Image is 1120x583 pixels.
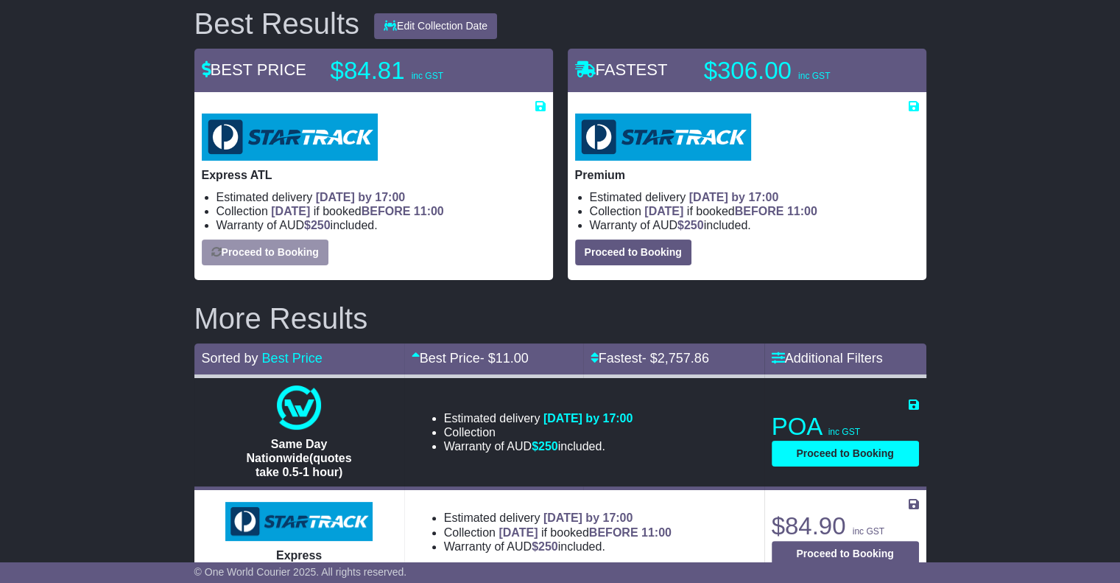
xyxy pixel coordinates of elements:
[590,204,919,218] li: Collection
[543,412,633,425] span: [DATE] by 17:00
[689,191,779,203] span: [DATE] by 17:00
[247,438,352,478] span: Same Day Nationwide(quotes take 0.5-1 hour)
[684,219,704,231] span: 250
[644,205,683,217] span: [DATE]
[271,205,443,217] span: if booked
[772,351,883,366] a: Additional Filters
[590,190,919,204] li: Estimated delivery
[412,351,529,366] a: Best Price- $11.00
[480,351,529,366] span: - $
[216,204,546,218] li: Collection
[362,205,411,217] span: BEFORE
[271,205,310,217] span: [DATE]
[538,540,558,553] span: 250
[543,512,633,524] span: [DATE] by 17:00
[642,351,709,366] span: - $
[194,566,407,578] span: © One World Courier 2025. All rights reserved.
[444,411,633,425] li: Estimated delivery
[496,351,529,366] span: 11.00
[225,502,373,542] img: StarTrack: Express
[589,526,638,539] span: BEFORE
[575,240,691,265] button: Proceed to Booking
[311,219,331,231] span: 250
[641,526,672,539] span: 11:00
[202,168,546,182] p: Express ATL
[194,302,926,335] h2: More Results
[532,540,558,553] span: $
[216,218,546,232] li: Warranty of AUD included.
[772,541,919,567] button: Proceed to Booking
[187,7,367,40] div: Best Results
[277,385,321,430] img: One World Courier: Same Day Nationwide(quotes take 0.5-1 hour)
[575,114,751,161] img: StarTrack: Premium
[532,440,558,453] span: $
[276,549,322,562] span: Express
[575,60,668,79] span: FASTEST
[772,441,919,467] button: Proceed to Booking
[499,526,671,539] span: if booked
[331,56,515,85] p: $84.81
[444,439,633,453] li: Warranty of AUD included.
[444,425,633,439] li: Collection
[772,412,919,441] p: POA
[202,351,258,366] span: Sorted by
[658,351,709,366] span: 2,757.86
[412,71,443,81] span: inc GST
[828,427,860,437] span: inc GST
[772,512,919,541] p: $84.90
[414,205,444,217] span: 11:00
[575,168,919,182] p: Premium
[798,71,830,81] span: inc GST
[677,219,704,231] span: $
[704,56,888,85] p: $306.00
[202,60,306,79] span: BEST PRICE
[374,13,497,39] button: Edit Collection Date
[591,351,709,366] a: Fastest- $2,757.86
[538,440,558,453] span: 250
[262,351,323,366] a: Best Price
[853,526,884,537] span: inc GST
[787,205,817,217] span: 11:00
[316,191,406,203] span: [DATE] by 17:00
[202,114,378,161] img: StarTrack: Express ATL
[590,218,919,232] li: Warranty of AUD included.
[444,511,672,525] li: Estimated delivery
[644,205,817,217] span: if booked
[202,240,328,265] button: Proceed to Booking
[304,219,331,231] span: $
[216,190,546,204] li: Estimated delivery
[444,526,672,540] li: Collection
[444,540,672,554] li: Warranty of AUD included.
[735,205,784,217] span: BEFORE
[499,526,538,539] span: [DATE]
